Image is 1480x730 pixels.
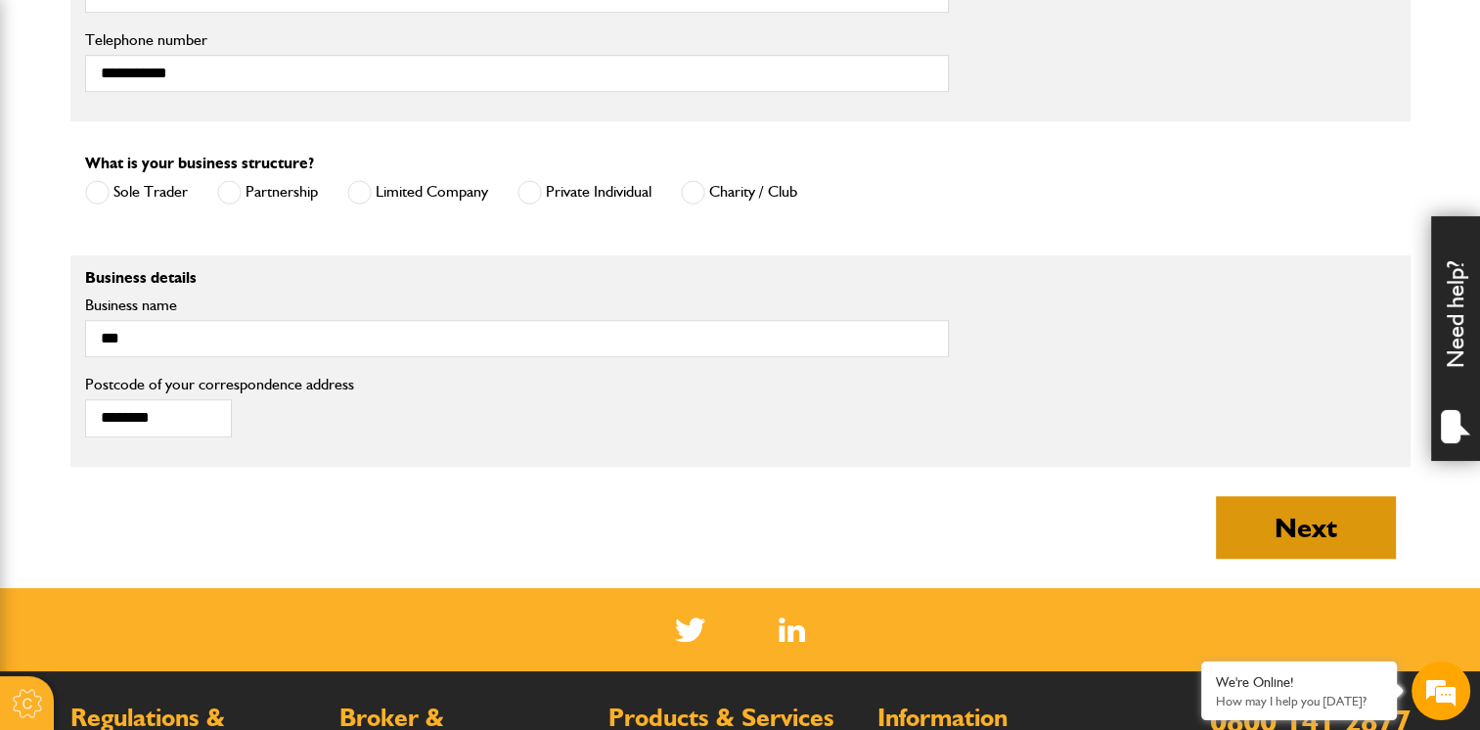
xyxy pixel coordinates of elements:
[347,180,488,205] label: Limited Company
[1216,496,1396,559] button: Next
[102,110,329,135] div: Chat with us now
[675,617,705,642] img: Twitter
[33,109,82,136] img: d_20077148190_company_1631870298795_20077148190
[779,617,805,642] img: Linked In
[517,180,651,205] label: Private Individual
[266,574,355,601] em: Start Chat
[1216,694,1382,708] p: How may I help you today?
[321,10,368,57] div: Minimize live chat window
[85,270,949,286] p: Business details
[25,181,357,224] input: Enter your last name
[1216,674,1382,691] div: We're Online!
[85,180,188,205] label: Sole Trader
[25,239,357,282] input: Enter your email address
[85,377,383,392] label: Postcode of your correspondence address
[779,617,805,642] a: LinkedIn
[85,156,314,171] label: What is your business structure?
[217,180,318,205] label: Partnership
[1431,216,1480,461] div: Need help?
[25,354,357,558] textarea: Type your message and hit 'Enter'
[85,297,949,313] label: Business name
[681,180,797,205] label: Charity / Club
[85,32,949,48] label: Telephone number
[25,297,357,340] input: Enter your phone number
